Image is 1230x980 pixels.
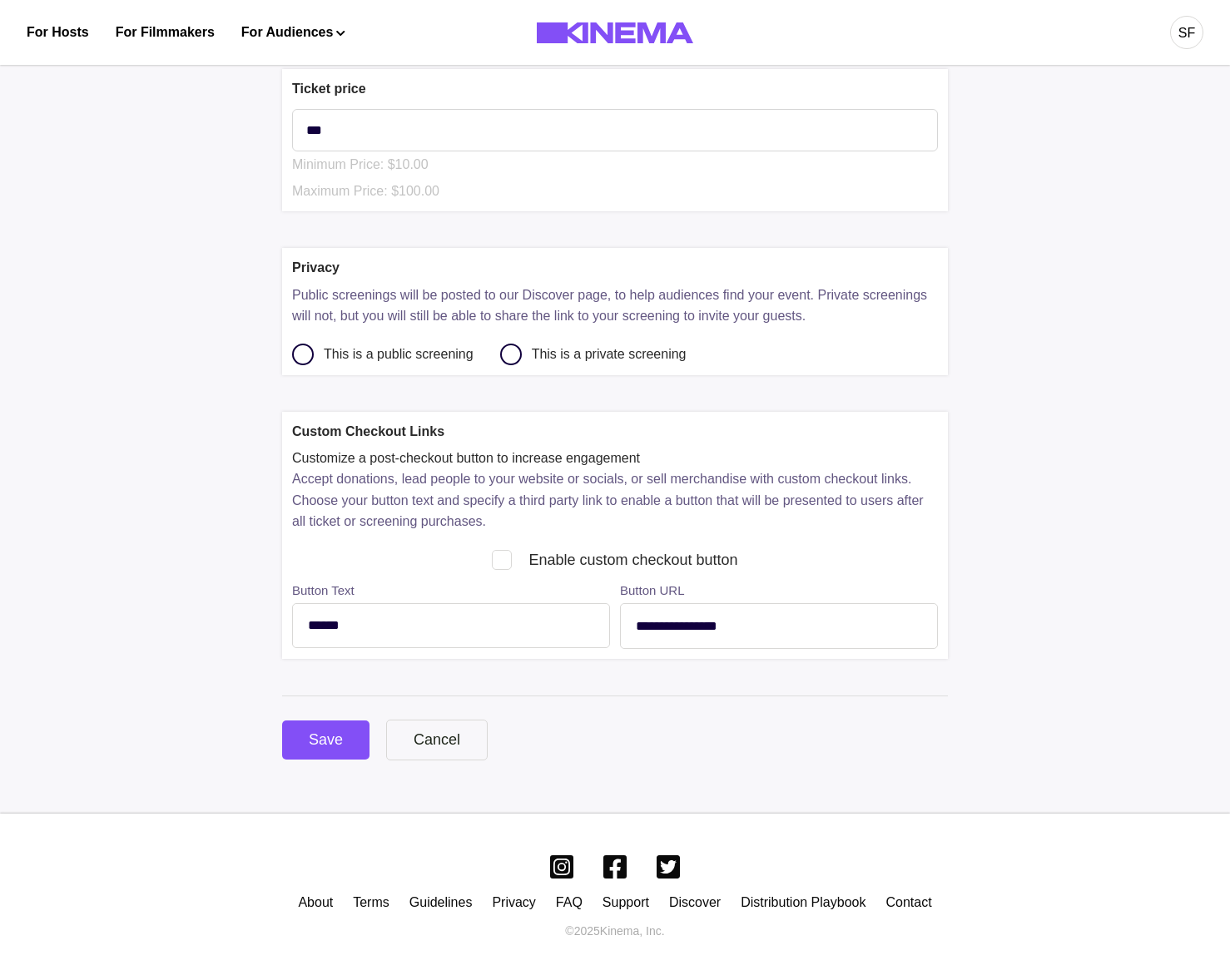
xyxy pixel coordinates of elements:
a: FAQ [556,895,583,909]
p: Custom Checkout Links [292,422,938,442]
p: Customize a post-checkout button to increase engagement [292,448,938,468]
a: Support [603,895,649,909]
div: Cancel [414,729,460,751]
a: About [298,895,333,909]
button: Save [282,720,369,760]
label: Button URL [620,582,938,601]
a: For Filmmakers [116,22,215,42]
a: Discover [669,895,721,909]
a: Guidelines [409,895,473,909]
div: Enable custom checkout button [528,549,737,572]
div: SF [1178,23,1195,43]
label: Button Text [292,582,610,601]
button: For Audiences [241,22,345,42]
p: Privacy [292,258,938,278]
p: Minimum Price: $ 10.00 [292,155,938,175]
p: © 2025 Kinema, Inc. [565,923,664,940]
a: Terms [353,895,389,909]
a: Privacy [492,895,535,909]
p: Ticket price [292,79,938,99]
div: Save [309,729,343,751]
a: Cancel [386,720,488,760]
a: Contact [885,895,931,909]
p: Accept donations, lead people to your website or socials, or sell merchandise with custom checkou... [292,468,938,532]
a: Distribution Playbook [741,895,865,909]
div: This is a public screening [324,348,474,361]
p: Maximum Price: $ 100.00 [292,181,938,201]
div: This is a private screening [532,348,687,361]
p: Public screenings will be posted to our Discover page, to help audiences find your event. Private... [292,285,938,327]
a: For Hosts [27,22,89,42]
